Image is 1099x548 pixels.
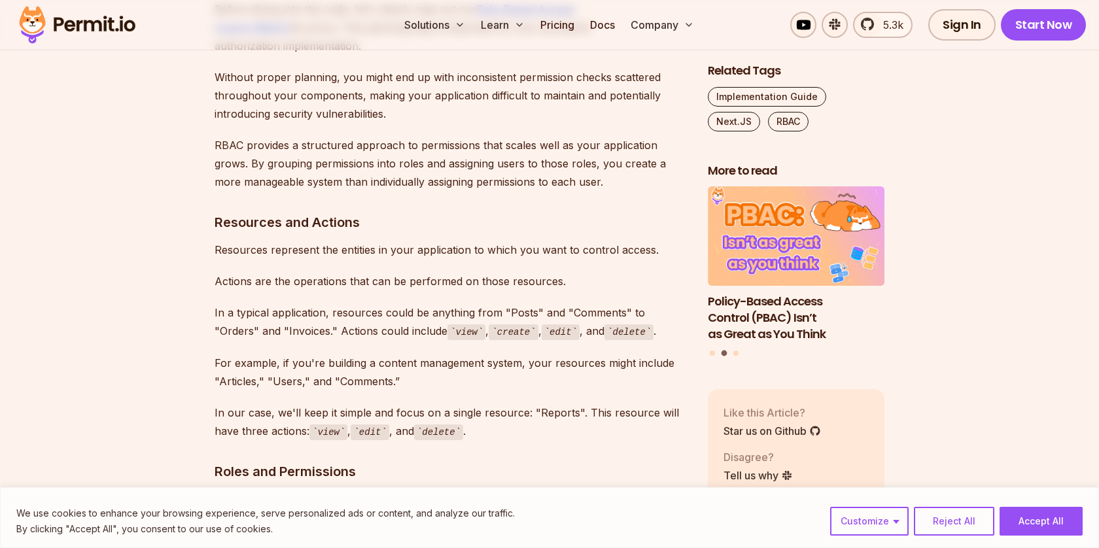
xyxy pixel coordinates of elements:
[708,63,884,79] h2: Related Tags
[853,12,913,38] a: 5.3k
[585,12,620,38] a: Docs
[1000,507,1083,536] button: Accept All
[830,507,909,536] button: Customize
[13,3,141,47] img: Permit logo
[708,187,884,358] div: Posts
[708,87,826,107] a: Implementation Guide
[724,405,821,420] p: Like this Article?
[399,12,470,38] button: Solutions
[215,303,687,341] p: In a typical application, resources could be anything from "Posts" and "Comments" to "Orders" and...
[1001,9,1087,41] a: Start Now
[708,163,884,179] h2: More to read
[708,187,884,286] img: Policy-Based Access Control (PBAC) Isn’t as Great as You Think
[708,187,884,343] a: Policy-Based Access Control (PBAC) Isn’t as Great as You ThinkPolicy-Based Access Control (PBAC) ...
[215,403,687,441] p: In our case, we'll keep it simple and focus on a single resource: "Reports". This resource will h...
[914,507,994,536] button: Reject All
[351,424,389,440] code: edit
[708,294,884,342] h3: Policy-Based Access Control (PBAC) Isn’t as Great as You Think
[625,12,699,38] button: Company
[215,272,687,290] p: Actions are the operations that can be performed on those resources.
[708,187,884,343] li: 2 of 3
[542,324,580,340] code: edit
[447,324,485,340] code: view
[708,112,760,131] a: Next.JS
[875,17,903,33] span: 5.3k
[724,468,793,483] a: Tell us why
[724,423,821,439] a: Star us on Github
[215,68,687,123] p: Without proper planning, you might end up with inconsistent permission checks scattered throughou...
[710,351,715,356] button: Go to slide 1
[414,424,463,440] code: delete
[489,324,538,340] code: create
[215,354,687,390] p: For example, if you're building a content management system, your resources might include "Articl...
[215,212,687,233] h3: Resources and Actions
[215,241,687,259] p: Resources represent the entities in your application to which you want to control access.
[535,12,580,38] a: Pricing
[476,12,530,38] button: Learn
[722,351,727,356] button: Go to slide 2
[733,351,739,356] button: Go to slide 3
[215,136,687,191] p: RBAC provides a structured approach to permissions that scales well as your application grows. By...
[215,461,687,482] h3: Roles and Permissions
[768,112,809,131] a: RBAC
[928,9,996,41] a: Sign In
[604,324,654,340] code: delete
[724,449,793,465] p: Disagree?
[309,424,347,440] code: view
[16,521,515,537] p: By clicking "Accept All", you consent to our use of cookies.
[16,505,515,521] p: We use cookies to enhance your browsing experience, serve personalized ads or content, and analyz...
